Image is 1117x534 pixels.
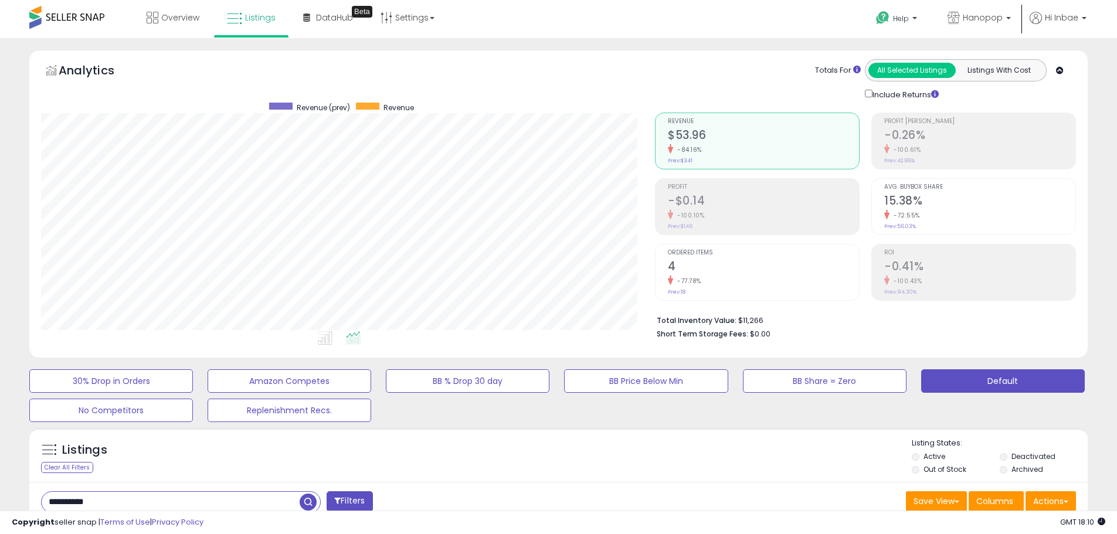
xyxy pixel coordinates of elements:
[386,369,549,393] button: BB % Drop 30 day
[62,442,107,458] h5: Listings
[889,277,922,285] small: -100.43%
[976,495,1013,507] span: Columns
[12,517,203,528] div: seller snap | |
[1060,516,1105,528] span: 2025-09-17 18:10 GMT
[208,399,371,422] button: Replenishment Recs.
[152,516,203,528] a: Privacy Policy
[815,65,861,76] div: Totals For
[100,516,150,528] a: Terms of Use
[12,516,55,528] strong: Copyright
[657,329,748,339] b: Short Term Storage Fees:
[743,369,906,393] button: BB Share = Zero
[208,369,371,393] button: Amazon Competes
[668,184,859,191] span: Profit
[161,12,199,23] span: Overview
[668,250,859,256] span: Ordered Items
[884,250,1075,256] span: ROI
[893,13,909,23] span: Help
[884,118,1075,125] span: Profit [PERSON_NAME]
[921,369,1085,393] button: Default
[29,399,193,422] button: No Competitors
[884,223,916,230] small: Prev: 56.03%
[327,491,372,512] button: Filters
[1030,12,1087,38] a: Hi Inbae
[668,194,859,210] h2: -$0.14
[673,211,704,220] small: -100.10%
[352,6,372,18] div: Tooltip anchor
[564,369,728,393] button: BB Price Below Min
[297,103,350,113] span: Revenue (prev)
[245,12,276,23] span: Listings
[884,288,916,295] small: Prev: 94.30%
[41,462,93,473] div: Clear All Filters
[668,118,859,125] span: Revenue
[316,12,353,23] span: DataHub
[29,369,193,393] button: 30% Drop in Orders
[657,315,736,325] b: Total Inventory Value:
[884,184,1075,191] span: Avg. Buybox Share
[668,260,859,275] h2: 4
[963,12,1003,23] span: Hanopop
[668,157,692,164] small: Prev: $341
[884,260,1075,275] h2: -0.41%
[668,128,859,144] h2: $53.96
[856,87,953,101] div: Include Returns
[884,157,915,164] small: Prev: 42.86%
[673,145,702,154] small: -84.16%
[955,63,1043,78] button: Listings With Cost
[59,62,137,81] h5: Analytics
[1026,491,1076,511] button: Actions
[884,194,1075,210] h2: 15.38%
[912,438,1088,449] p: Listing States:
[924,464,966,474] label: Out of Stock
[906,491,967,511] button: Save View
[668,288,685,295] small: Prev: 18
[668,223,692,230] small: Prev: $146
[969,491,1024,511] button: Columns
[868,63,956,78] button: All Selected Listings
[1011,451,1055,461] label: Deactivated
[889,211,920,220] small: -72.55%
[1045,12,1078,23] span: Hi Inbae
[875,11,890,25] i: Get Help
[383,103,414,113] span: Revenue
[750,328,770,339] span: $0.00
[924,451,945,461] label: Active
[884,128,1075,144] h2: -0.26%
[867,2,929,38] a: Help
[889,145,921,154] small: -100.61%
[1011,464,1043,474] label: Archived
[673,277,701,285] small: -77.78%
[657,312,1067,326] li: $11,266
